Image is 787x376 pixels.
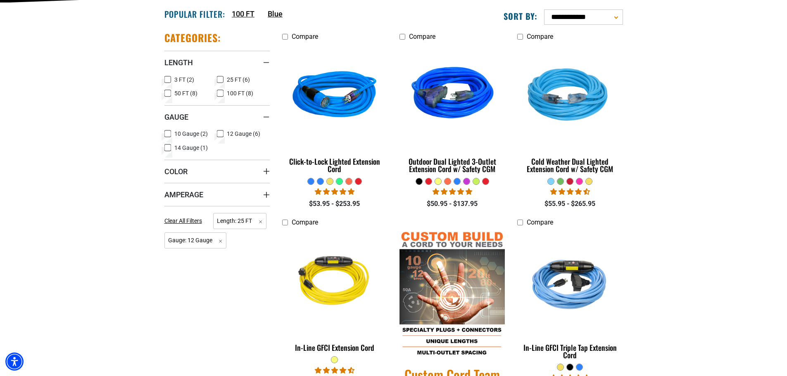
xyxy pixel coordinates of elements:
span: Compare [292,218,318,226]
img: blue [400,49,504,144]
a: Yellow In-Line GFCI Extension Cord [282,231,388,356]
span: Gauge [164,112,188,122]
div: Accessibility Menu [5,352,24,371]
div: $53.95 - $253.95 [282,199,388,209]
span: Color [164,167,188,176]
a: Length: 25 FT [213,217,266,225]
h2: Categories: [164,31,221,44]
span: 4.62 stars [315,367,354,374]
span: 100 FT (8) [227,90,253,96]
img: Yellow [283,234,387,329]
h2: Popular Filter: [164,9,225,19]
div: Outdoor Dual Lighted 3-Outlet Extension Cord w/ Safety CGM [399,158,505,173]
div: Click-to-Lock Lighted Extension Cord [282,158,388,173]
span: 4.80 stars [433,188,472,196]
span: Compare [292,33,318,40]
span: 3 FT (2) [174,77,194,83]
span: Amperage [164,190,203,199]
span: 4.62 stars [550,188,590,196]
div: $55.95 - $265.95 [517,199,623,209]
summary: Gauge [164,105,270,128]
summary: Color [164,160,270,183]
img: blue [283,49,387,144]
a: Light Blue In-Line GFCI Triple Tap Extension Cord [517,231,623,364]
span: 12 Gauge (6) [227,131,260,137]
label: Sort by: [504,11,537,21]
span: Gauge: 12 Gauge [164,232,227,248]
a: blue Click-to-Lock Lighted Extension Cord [282,45,388,177]
a: Clear All Filters [164,217,205,225]
span: Length: 25 FT [213,213,266,229]
div: Cold Weather Dual Lighted Extension Cord w/ Safety CGM [517,158,623,173]
span: 25 FT (6) [227,77,250,83]
div: In-Line GFCI Triple Tap Extension Cord [517,344,623,359]
summary: Length [164,51,270,74]
span: 10 Gauge (2) [174,131,208,137]
div: In-Line GFCI Extension Cord [282,344,388,351]
a: 100 FT [232,8,254,19]
span: Compare [409,33,435,40]
span: Compare [527,218,553,226]
span: 14 Gauge (1) [174,145,208,151]
img: Light Blue [518,234,622,329]
span: Length [164,58,193,67]
summary: Amperage [164,183,270,206]
span: Compare [527,33,553,40]
a: blue Outdoor Dual Lighted 3-Outlet Extension Cord w/ Safety CGM [399,45,505,177]
img: Light Blue [518,49,622,144]
span: 50 FT (8) [174,90,197,96]
div: $50.95 - $137.95 [399,199,505,209]
a: Gauge: 12 Gauge [164,236,227,244]
a: Blue [268,8,283,19]
img: Custom Cord Team [399,231,505,358]
span: Clear All Filters [164,218,202,224]
a: Light Blue Cold Weather Dual Lighted Extension Cord w/ Safety CGM [517,45,623,177]
span: 4.87 stars [315,188,354,196]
